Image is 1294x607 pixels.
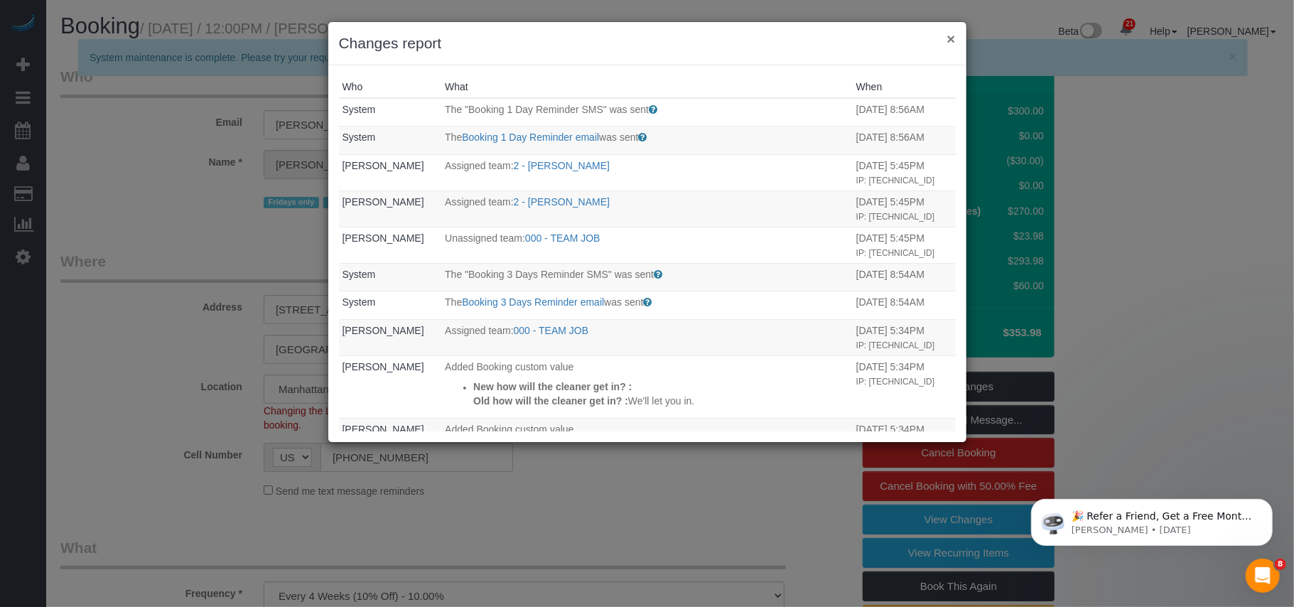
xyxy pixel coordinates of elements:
[853,190,956,227] td: When
[339,190,442,227] td: Who
[853,418,956,480] td: When
[441,127,853,155] td: What
[441,291,853,320] td: What
[339,291,442,320] td: Who
[445,325,514,336] span: Assigned team:
[339,418,442,480] td: Who
[462,296,604,308] a: Booking 3 Days Reminder email
[853,76,956,98] th: When
[445,232,525,244] span: Unassigned team:
[441,190,853,227] td: What
[853,98,956,127] td: When
[328,22,966,442] sui-modal: Changes report
[343,131,376,143] a: System
[853,263,956,291] td: When
[339,154,442,190] td: Who
[343,269,376,280] a: System
[343,296,376,308] a: System
[445,269,654,280] span: The "Booking 3 Days Reminder SMS" was sent
[853,319,956,355] td: When
[343,424,424,435] a: [PERSON_NAME]
[853,355,956,418] td: When
[445,361,573,372] span: Added Booking custom value
[473,395,628,407] strong: Old how will the cleaner get in? :
[343,361,424,372] a: [PERSON_NAME]
[339,98,442,127] td: Who
[441,227,853,263] td: What
[445,131,462,143] span: The
[445,424,573,435] span: Added Booking custom value
[514,160,610,171] a: 2 - [PERSON_NAME]
[1275,559,1286,570] span: 8
[514,325,589,336] a: 000 - TEAM JOB
[343,232,424,244] a: [PERSON_NAME]
[853,127,956,155] td: When
[441,98,853,127] td: What
[343,104,376,115] a: System
[473,381,632,392] strong: New how will the cleaner get in? :
[343,160,424,171] a: [PERSON_NAME]
[441,154,853,190] td: What
[853,291,956,320] td: When
[339,355,442,418] td: Who
[343,325,424,336] a: [PERSON_NAME]
[856,212,934,222] small: IP: [TECHNICAL_ID]
[462,131,599,143] a: Booking 1 Day Reminder email
[1246,559,1280,593] iframe: Intercom live chat
[441,263,853,291] td: What
[339,227,442,263] td: Who
[339,263,442,291] td: Who
[343,196,424,208] a: [PERSON_NAME]
[441,76,853,98] th: What
[599,131,638,143] span: was sent
[1010,469,1294,569] iframe: Intercom notifications message
[441,418,853,480] td: What
[853,154,956,190] td: When
[856,340,934,350] small: IP: [TECHNICAL_ID]
[856,248,934,258] small: IP: [TECHNICAL_ID]
[856,176,934,186] small: IP: [TECHNICAL_ID]
[514,196,610,208] a: 2 - [PERSON_NAME]
[947,31,955,46] button: ×
[853,227,956,263] td: When
[473,394,849,408] p: We'll let you in.
[445,104,649,115] span: The "Booking 1 Day Reminder SMS" was sent
[441,355,853,418] td: What
[525,232,600,244] a: 000 - TEAM JOB
[604,296,643,308] span: was sent
[445,196,514,208] span: Assigned team:
[445,296,462,308] span: The
[339,76,442,98] th: Who
[445,160,514,171] span: Assigned team:
[339,33,956,54] h3: Changes report
[339,127,442,155] td: Who
[339,319,442,355] td: Who
[856,377,934,387] small: IP: [TECHNICAL_ID]
[441,319,853,355] td: What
